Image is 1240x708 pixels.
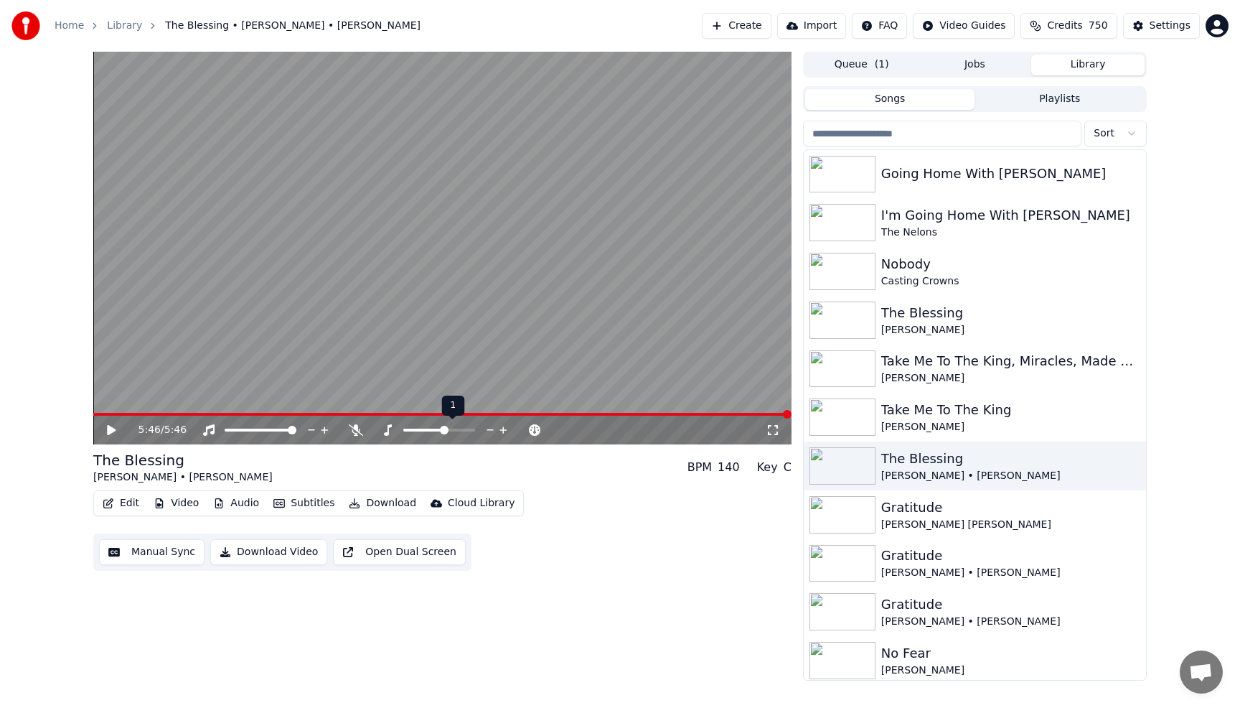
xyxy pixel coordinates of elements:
button: Video Guides [913,13,1015,39]
div: Going Home With [PERSON_NAME] [881,164,1140,184]
button: Subtitles [268,493,340,513]
span: 5:46 [164,423,187,437]
div: I'm Going Home With [PERSON_NAME] [881,205,1140,225]
div: No Fear [881,643,1140,663]
div: The Blessing [93,450,273,470]
button: Download Video [210,539,327,565]
button: Queue [805,55,919,75]
a: Home [55,19,84,33]
div: [PERSON_NAME] • [PERSON_NAME] [93,470,273,485]
button: Playlists [974,89,1145,110]
div: The Blessing [881,449,1140,469]
span: Credits [1047,19,1082,33]
div: Take Me To The King, Miracles, Made A Way Cover [881,351,1140,371]
div: Casting Crowns [881,274,1140,289]
button: Video [148,493,205,513]
div: Open chat [1180,651,1223,694]
button: Manual Sync [99,539,205,565]
div: Gratitude [881,546,1140,566]
span: 750 [1089,19,1108,33]
div: / [138,423,173,437]
span: ( 1 ) [875,57,889,72]
div: [PERSON_NAME] [881,323,1140,337]
div: BPM [687,459,712,476]
div: Settings [1150,19,1190,33]
span: 5:46 [138,423,161,437]
span: The Blessing • [PERSON_NAME] • [PERSON_NAME] [165,19,421,33]
div: [PERSON_NAME] • [PERSON_NAME] [881,469,1140,483]
img: youka [11,11,40,40]
div: Cloud Library [448,496,515,511]
div: [PERSON_NAME] • [PERSON_NAME] [881,566,1140,580]
div: [PERSON_NAME] [881,663,1140,678]
div: Gratitude [881,595,1140,615]
a: Library [107,19,142,33]
button: Audio [207,493,265,513]
div: [PERSON_NAME] [881,420,1140,434]
div: The Nelons [881,225,1140,240]
span: Sort [1094,126,1114,141]
div: Gratitude [881,498,1140,518]
button: Create [702,13,771,39]
button: FAQ [852,13,907,39]
button: Jobs [919,55,1032,75]
div: [PERSON_NAME] • [PERSON_NAME] [881,615,1140,629]
div: Key [757,459,778,476]
div: [PERSON_NAME] [PERSON_NAME] [881,518,1140,532]
div: C [784,459,792,476]
div: Nobody [881,254,1140,274]
button: Import [777,13,846,39]
button: Library [1031,55,1145,75]
div: 140 [718,459,740,476]
nav: breadcrumb [55,19,421,33]
button: Edit [97,493,145,513]
div: 1 [442,396,465,416]
button: Download [343,493,422,513]
div: Take Me To The King [881,400,1140,420]
button: Open Dual Screen [333,539,466,565]
div: The Blessing [881,303,1140,323]
button: Settings [1123,13,1200,39]
button: Credits750 [1020,13,1117,39]
div: [PERSON_NAME] [881,371,1140,386]
button: Songs [805,89,975,110]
